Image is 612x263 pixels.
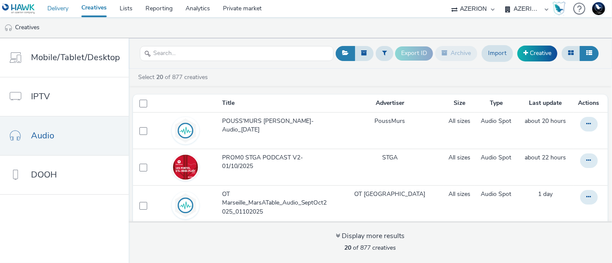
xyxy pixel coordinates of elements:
a: Audio Spot [481,153,511,162]
th: Actions [573,95,608,112]
th: Last update [517,95,574,112]
button: Export ID [395,46,433,60]
a: Hawk Academy [553,2,569,15]
a: Import [482,45,513,61]
button: Archive [435,46,477,61]
a: OT Marseille_MarsATable_Audio_SeptOct2025_01102025 [222,190,335,220]
span: OT Marseille_MarsATable_Audio_SeptOct2025_01102025 [222,190,331,216]
img: Hawk Academy [553,2,566,15]
img: 9bf1f821-06e9-41b0-bd72-63179cb97b8f.png [173,155,198,180]
a: All sizes [448,153,470,162]
span: IPTV [31,90,50,103]
a: PROM0 STGA PODCAST V2-01/10/2025 [222,153,335,175]
a: Creative [517,46,557,61]
span: Audio [31,129,54,142]
a: POUSS'MURS [PERSON_NAME]-Audio_[DATE] [222,117,335,139]
img: audio [4,24,13,32]
span: about 22 hours [525,153,566,162]
a: All sizes [448,117,470,125]
img: audio.svg [173,118,198,143]
span: 1 day [538,190,553,198]
a: Audio Spot [481,117,511,125]
a: PoussMurs [374,117,405,125]
th: Title [221,95,336,112]
a: STGA [382,153,398,162]
div: Display more results [336,231,405,241]
th: Type [475,95,517,112]
a: 1 October 2025, 11:31 [538,190,553,199]
img: undefined Logo [2,3,35,14]
button: Table [580,46,599,61]
img: audio.svg [173,193,198,218]
th: Size [444,95,475,112]
img: Support Hawk [592,2,605,15]
a: Audio Spot [481,190,511,199]
button: Grid [562,46,580,61]
span: POUSS'MURS [PERSON_NAME]-Audio_[DATE] [222,117,331,135]
strong: 20 [156,73,163,81]
span: Mobile/Tablet/Desktop [31,51,120,64]
th: Advertiser [336,95,444,112]
a: Select of 877 creatives [137,73,211,81]
a: All sizes [448,190,470,199]
a: 1 October 2025, 17:26 [525,117,566,125]
span: of 877 creatives [345,244,396,252]
span: DOOH [31,168,57,181]
input: Search... [140,46,334,61]
span: about 20 hours [525,117,566,125]
a: OT [GEOGRAPHIC_DATA] [354,190,425,199]
span: PROM0 STGA PODCAST V2-01/10/2025 [222,153,331,171]
a: 1 October 2025, 15:07 [525,153,566,162]
strong: 20 [345,244,352,252]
